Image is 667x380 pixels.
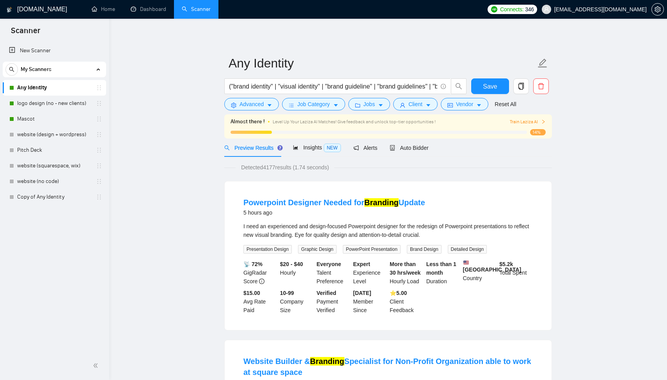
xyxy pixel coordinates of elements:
[282,98,345,110] button: barsJob Categorycaret-down
[236,163,334,172] span: Detected 4177 results (1.74 seconds)
[533,78,549,94] button: delete
[333,102,339,108] span: caret-down
[96,116,102,122] span: holder
[451,83,466,90] span: search
[298,245,337,254] span: Graphic Design
[182,6,211,12] a: searchScanner
[426,102,431,108] span: caret-down
[353,290,371,296] b: [DATE]
[17,142,91,158] a: Pitch Deck
[514,83,529,90] span: copy
[17,158,91,174] a: website (squarespace, wix)
[317,290,337,296] b: Verified
[96,131,102,138] span: holder
[530,129,546,135] span: 14%
[400,102,405,108] span: user
[451,78,467,94] button: search
[499,261,513,267] b: $ 5.2k
[242,289,279,314] div: Avg Rate Paid
[267,102,272,108] span: caret-down
[279,289,315,314] div: Company Size
[243,290,260,296] b: $15.00
[544,7,549,12] span: user
[324,144,341,152] span: NEW
[441,84,446,89] span: info-circle
[353,145,359,151] span: notification
[426,261,456,276] b: Less than 1 month
[96,163,102,169] span: holder
[408,100,422,108] span: Client
[229,82,437,91] input: Search Freelance Jobs...
[243,222,533,239] div: I need an experienced and design-focused Powerpoint designer for the redesign of Powerpoint prese...
[229,53,536,73] input: Scanner name...
[289,102,294,108] span: bars
[390,290,407,296] b: ⭐️ 5.00
[317,261,341,267] b: Everyone
[280,261,303,267] b: $20 - $40
[243,261,263,267] b: 📡 72%
[534,83,548,90] span: delete
[5,63,18,76] button: search
[390,145,428,151] span: Auto Bidder
[388,260,425,286] div: Hourly Load
[297,100,330,108] span: Job Category
[461,260,498,286] div: Country
[348,98,390,110] button: folderJobscaret-down
[388,289,425,314] div: Client Feedback
[471,78,509,94] button: Save
[500,5,523,14] span: Connects:
[277,144,284,151] div: Tooltip anchor
[491,6,497,12] img: upwork-logo.png
[456,100,473,108] span: Vendor
[364,100,375,108] span: Jobs
[242,260,279,286] div: GigRadar Score
[525,5,534,14] span: 346
[364,198,399,207] mark: Branding
[315,289,352,314] div: Payment Verified
[17,127,91,142] a: website (design + wordpress)
[279,260,315,286] div: Hourly
[131,6,166,12] a: dashboardDashboard
[353,145,378,151] span: Alerts
[92,6,115,12] a: homeHome
[351,260,388,286] div: Experience Level
[93,362,101,369] span: double-left
[390,261,420,276] b: More than 30 hrs/week
[3,62,106,205] li: My Scanners
[17,174,91,189] a: website (no code)
[243,198,425,207] a: Powerpoint Designer Needed forBrandingUpdate
[310,357,344,366] mark: Branding
[293,145,298,150] span: area-chart
[224,145,230,151] span: search
[495,100,516,108] a: Reset All
[355,102,360,108] span: folder
[651,6,664,12] a: setting
[96,194,102,200] span: holder
[448,245,487,254] span: Detailed Design
[510,118,546,126] button: Train Laziza AI
[441,98,488,110] button: idcardVendorcaret-down
[293,144,341,151] span: Insights
[96,178,102,185] span: holder
[21,62,51,77] span: My Scanners
[231,117,265,126] span: Almost there !
[224,145,280,151] span: Preview Results
[7,4,12,16] img: logo
[353,261,370,267] b: Expert
[651,3,664,16] button: setting
[463,260,522,273] b: [GEOGRAPHIC_DATA]
[447,102,453,108] span: idcard
[378,102,383,108] span: caret-down
[343,245,401,254] span: PowerPoint Presentation
[393,98,438,110] button: userClientcaret-down
[239,100,264,108] span: Advanced
[425,260,461,286] div: Duration
[498,260,534,286] div: Total Spent
[315,260,352,286] div: Talent Preference
[538,58,548,68] span: edit
[243,208,425,217] div: 5 hours ago
[463,260,469,265] img: 🇺🇸
[273,119,436,124] span: Level Up Your Laziza AI Matches! Give feedback and unlock top-tier opportunities !
[351,289,388,314] div: Member Since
